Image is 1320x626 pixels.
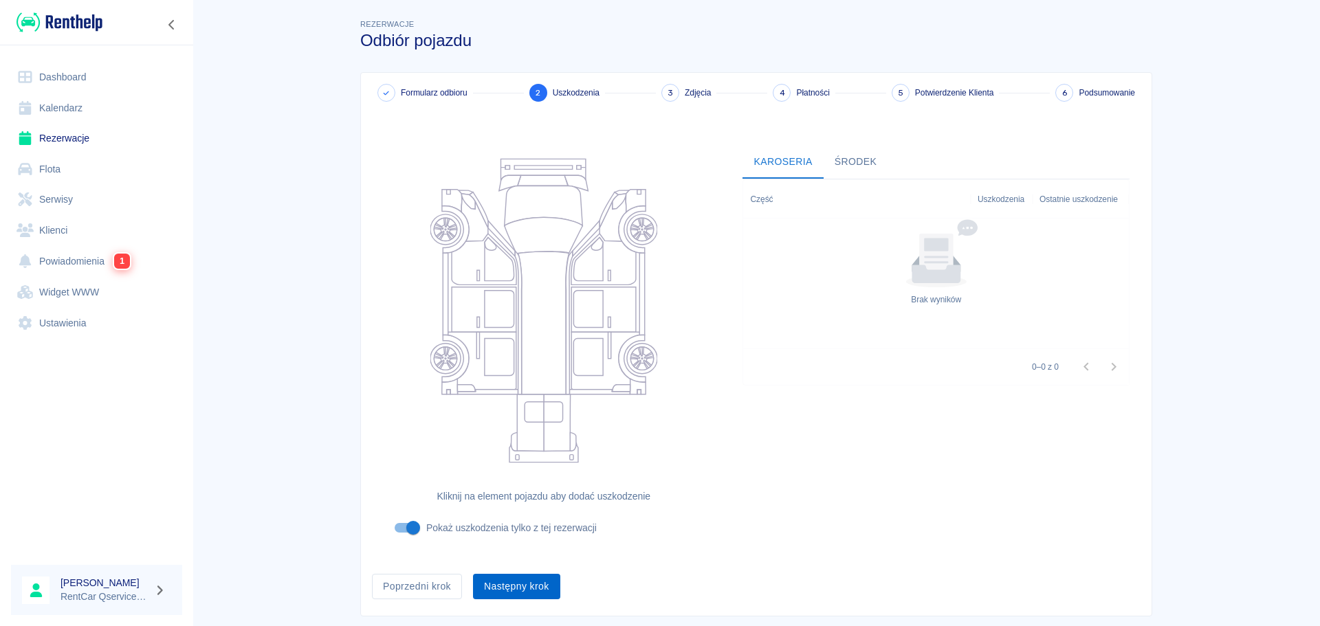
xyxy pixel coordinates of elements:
div: Uszkodzenia [971,180,1033,219]
div: Ostatnie uszkodzenie [1039,180,1118,219]
span: 5 [898,86,903,100]
a: Klienci [11,215,182,246]
h6: Kliknij na element pojazdu aby dodać uszkodzenie [383,489,704,504]
button: Następny krok [473,574,560,599]
div: Ostatnie uszkodzenie [1033,180,1129,219]
img: Renthelp logo [16,11,102,34]
button: Zwiń nawigację [162,16,182,34]
a: Flota [11,154,182,185]
a: Ustawienia [11,308,182,339]
button: Środek [824,146,888,179]
span: Płatności [796,87,829,99]
span: Podsumowanie [1079,87,1135,99]
a: Rezerwacje [11,123,182,154]
span: Formularz odbioru [401,87,467,99]
div: Uszkodzenia [978,180,1024,219]
p: Pokaż uszkodzenia tylko z tej rezerwacji [426,521,597,535]
p: 0–0 z 0 [1032,361,1059,373]
span: Uszkodzenia [553,87,599,99]
a: Renthelp logo [11,11,102,34]
a: Kalendarz [11,93,182,124]
p: RentCar Qservice Damar Parts [60,590,148,604]
span: 6 [1062,86,1067,100]
span: 2 [536,86,540,100]
h3: Odbiór pojazdu [360,31,1152,50]
span: Potwierdzenie Klienta [915,87,994,99]
div: Część [743,180,971,219]
h6: [PERSON_NAME] [60,576,148,590]
span: 3 [668,86,673,100]
div: Brak wyników [911,293,961,306]
span: 1 [114,254,130,269]
button: Karoseria [742,146,823,179]
span: Rezerwacje [360,20,414,28]
div: Część [750,180,773,219]
a: Dashboard [11,62,182,93]
a: Widget WWW [11,277,182,308]
a: Serwisy [11,184,182,215]
a: Powiadomienia1 [11,245,182,277]
button: Poprzedni krok [372,574,462,599]
span: 4 [780,86,785,100]
span: Zdjęcia [685,87,711,99]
